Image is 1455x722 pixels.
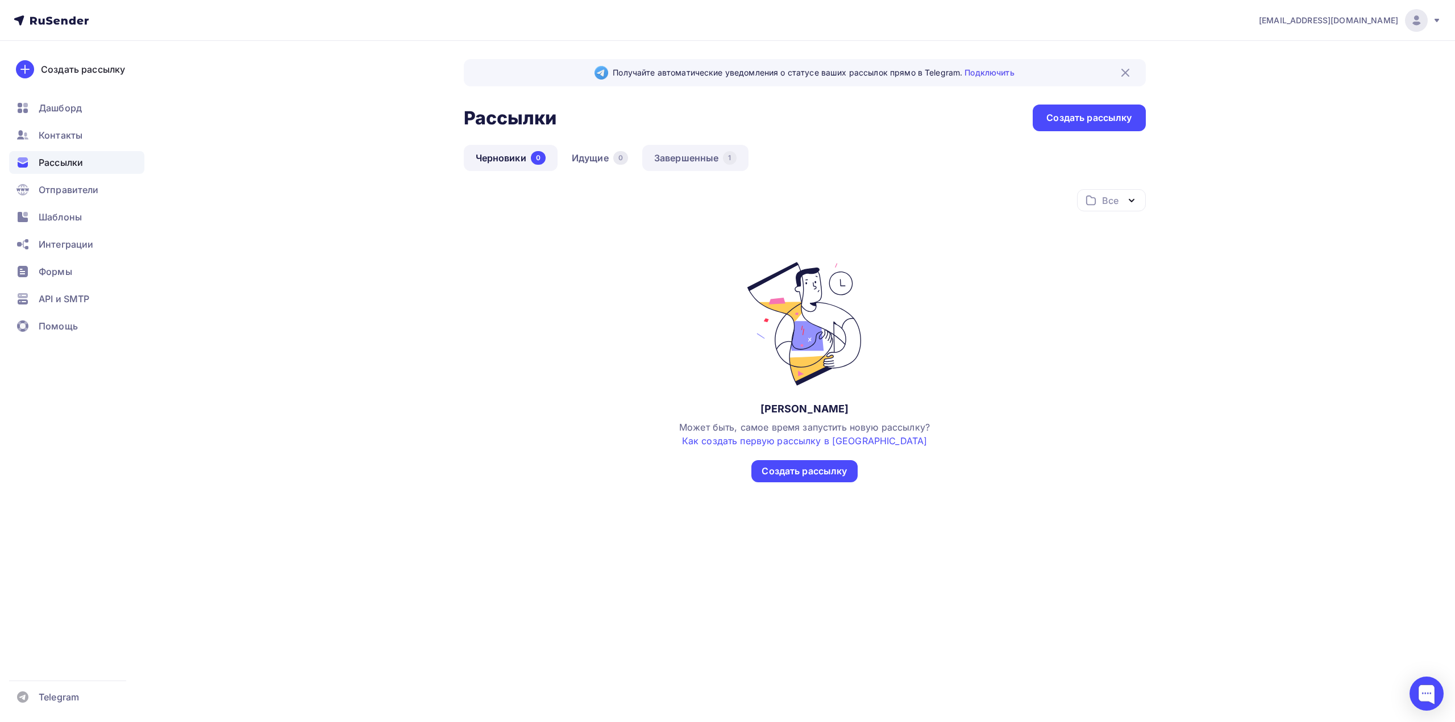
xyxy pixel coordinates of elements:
[9,151,144,174] a: Рассылки
[613,151,628,165] div: 0
[39,210,82,224] span: Шаблоны
[762,465,847,478] div: Создать рассылку
[679,421,930,446] span: Может быть, самое время запустить новую рассылку?
[1077,189,1146,211] button: Все
[595,66,608,80] img: Telegram
[41,62,125,76] div: Создать рассылку
[1046,111,1132,124] div: Создать рассылку
[39,101,82,115] span: Дашборд
[39,237,93,251] span: Интеграции
[9,206,144,228] a: Шаблоны
[531,151,546,165] div: 0
[1259,15,1398,26] span: [EMAIL_ADDRESS][DOMAIN_NAME]
[39,128,82,142] span: Контакты
[965,68,1014,77] a: Подключить
[464,145,558,171] a: Черновики0
[682,435,928,446] a: Как создать первую рассылку в [GEOGRAPHIC_DATA]
[9,260,144,283] a: Формы
[1102,194,1118,207] div: Все
[723,151,736,165] div: 1
[39,156,83,169] span: Рассылки
[9,124,144,147] a: Контакты
[39,319,78,333] span: Помощь
[39,292,89,306] span: API и SMTP
[464,107,557,130] h2: Рассылки
[9,178,144,201] a: Отправители
[642,145,749,171] a: Завершенные1
[760,402,849,416] div: [PERSON_NAME]
[613,67,1014,78] span: Получайте автоматические уведомления о статусе ваших рассылок прямо в Telegram.
[9,97,144,119] a: Дашборд
[39,265,72,278] span: Формы
[39,183,99,197] span: Отправители
[1259,9,1441,32] a: [EMAIL_ADDRESS][DOMAIN_NAME]
[560,145,640,171] a: Идущие0
[39,690,79,704] span: Telegram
